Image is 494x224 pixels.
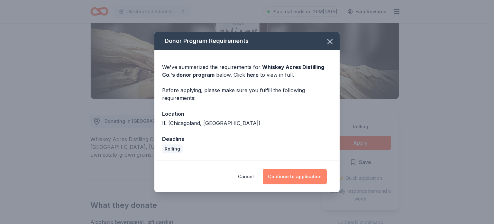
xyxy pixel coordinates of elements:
div: Location [162,110,332,118]
button: Cancel [238,169,254,184]
div: Rolling [162,144,183,153]
div: IL (Chicagoland, [GEOGRAPHIC_DATA]) [162,119,332,127]
button: Continue to application [263,169,327,184]
div: Before applying, please make sure you fulfill the following requirements: [162,86,332,102]
div: Deadline [162,135,332,143]
div: We've summarized the requirements for below. Click to view in full. [162,63,332,79]
a: here [247,71,259,79]
div: Donor Program Requirements [154,32,340,50]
